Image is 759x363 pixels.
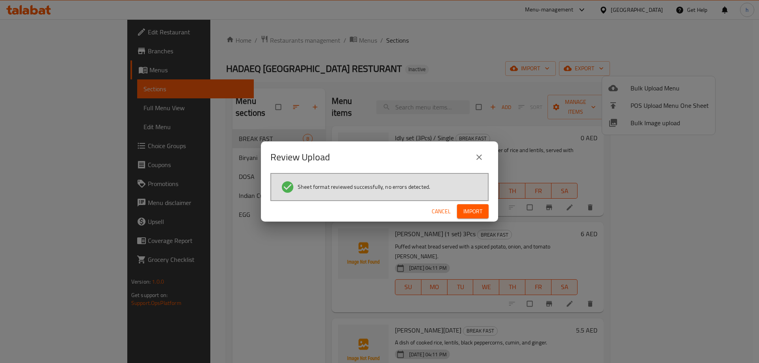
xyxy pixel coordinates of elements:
[432,207,451,216] span: Cancel
[457,204,489,219] button: Import
[470,148,489,167] button: close
[463,207,482,216] span: Import
[298,183,430,191] span: Sheet format reviewed successfully, no errors detected.
[270,151,330,164] h2: Review Upload
[429,204,454,219] button: Cancel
